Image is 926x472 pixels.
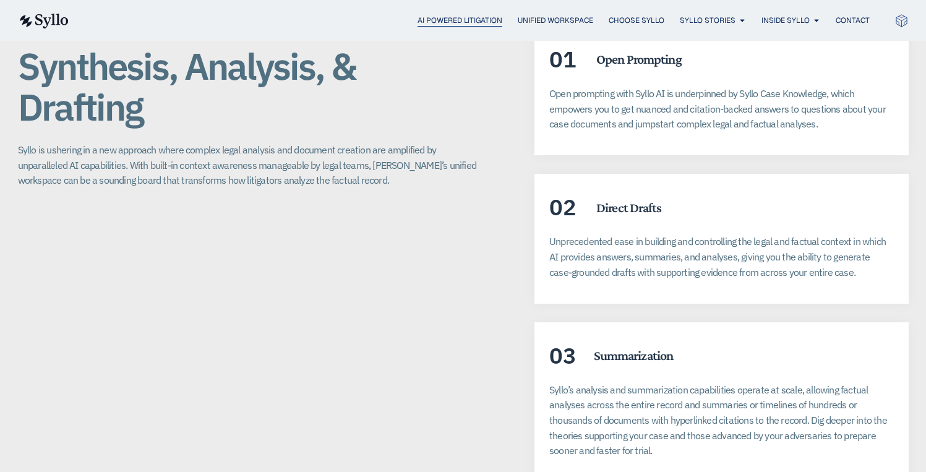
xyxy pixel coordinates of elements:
h5: Direct Drafts [596,200,662,216]
h1: Synthesis, Analysis, & Drafting [18,46,486,127]
a: AI Powered Litigation [418,15,502,26]
a: Syllo Stories [680,15,735,26]
div: Menu Toggle [93,15,870,27]
h5: Open Prompting [596,51,682,67]
h5: Summarization​ [594,348,674,364]
span: 02 [549,192,577,221]
p: Syllo is ushering in a new approach where complex legal analysis and document creation are amplif... [18,142,486,188]
a: Inside Syllo [761,15,810,26]
a: Choose Syllo [609,15,664,26]
span: 03 [549,341,577,370]
a: Unified Workspace [518,15,593,26]
p: Open prompting with Syllo AI is underpinned by Syllo Case Knowledge, which empowers you to get nu... [549,86,893,132]
a: Contact [836,15,870,26]
span: Syllo’s analysis and summarization capabilities operate at scale, allowing factual analyses acros... [549,384,887,457]
nav: Menu [93,15,870,27]
img: syllo [18,14,69,28]
p: Unprecedented ease in building and controlling the legal and factual context in which AI provides... [549,234,893,280]
span: 01 [549,45,577,74]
